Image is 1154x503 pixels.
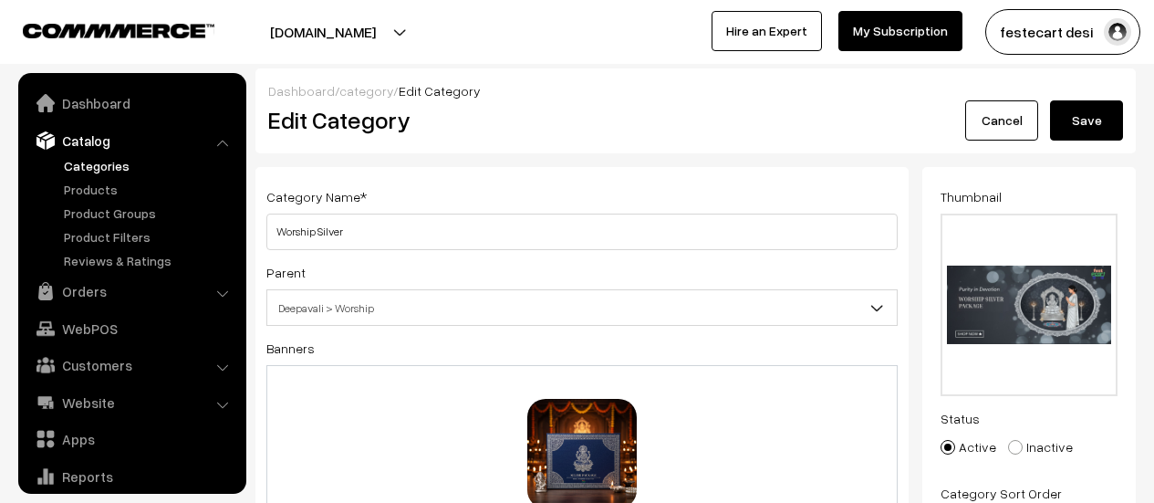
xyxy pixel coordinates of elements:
[268,81,1123,100] div: / /
[268,83,335,99] a: Dashboard
[266,187,367,206] label: Category Name
[1104,18,1131,46] img: user
[23,275,240,308] a: Orders
[59,227,240,246] a: Product Filters
[23,349,240,382] a: Customers
[23,386,240,419] a: Website
[941,484,1062,503] label: Category Sort Order
[838,11,962,51] a: My Subscription
[266,263,306,282] label: Parent
[399,83,481,99] span: Edit Category
[23,423,240,456] a: Apps
[59,180,240,199] a: Products
[266,339,315,358] label: Banners
[266,289,898,326] span: Deepavali > Worship
[1008,437,1073,456] label: Inactive
[266,214,898,250] input: Category Name
[1050,100,1123,141] button: Save
[985,9,1140,55] button: festecart desi
[712,11,822,51] a: Hire an Expert
[23,312,240,345] a: WebPOS
[268,106,902,134] h2: Edit Category
[339,83,393,99] a: category
[23,460,240,493] a: Reports
[23,24,214,37] img: COMMMERCE
[941,437,996,456] label: Active
[59,204,240,223] a: Product Groups
[59,251,240,270] a: Reviews & Ratings
[965,100,1038,141] a: Cancel
[206,9,440,55] button: [DOMAIN_NAME]
[23,18,182,40] a: COMMMERCE
[23,87,240,120] a: Dashboard
[59,156,240,175] a: Categories
[267,292,897,324] span: Deepavali > Worship
[941,187,1002,206] label: Thumbnail
[23,124,240,157] a: Catalog
[941,409,980,428] label: Status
